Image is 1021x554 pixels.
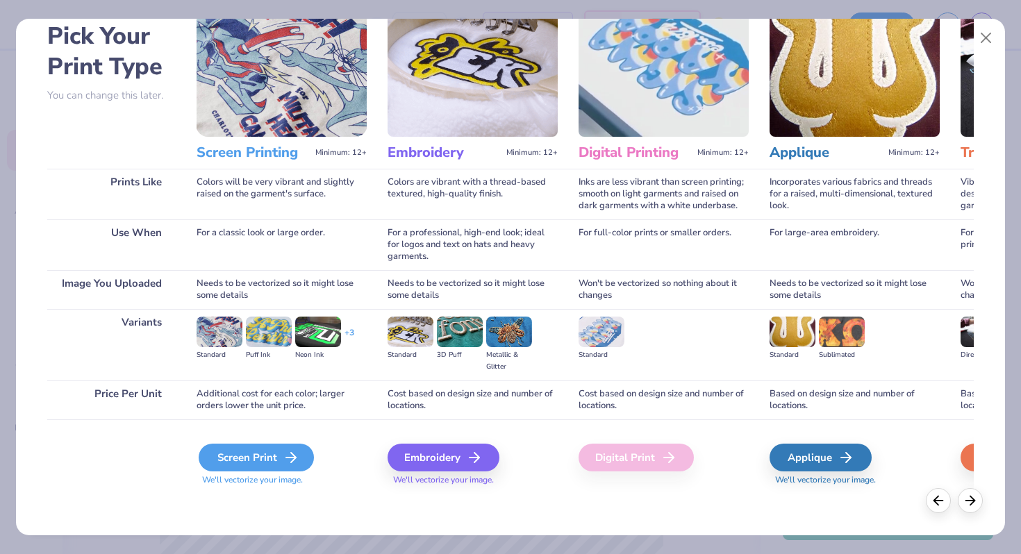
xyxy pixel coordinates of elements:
div: Cost based on design size and number of locations. [579,380,749,419]
div: + 3 [345,327,354,351]
div: Colors will be very vibrant and slightly raised on the garment's surface. [197,169,367,219]
div: Incorporates various fabrics and threads for a raised, multi-dimensional, textured look. [770,169,940,219]
div: Needs to be vectorized so it might lose some details [770,270,940,309]
div: Prints Like [47,169,176,219]
div: Inks are less vibrant than screen printing; smooth on light garments and raised on dark garments ... [579,169,749,219]
img: 3D Puff [437,317,483,347]
div: Use When [47,219,176,270]
div: Won't be vectorized so nothing about it changes [579,270,749,309]
img: Standard [197,317,242,347]
img: Sublimated [819,317,865,347]
div: Variants [47,309,176,380]
div: Based on design size and number of locations. [770,380,940,419]
p: You can change this later. [47,90,176,101]
div: Metallic & Glitter [486,349,532,373]
div: For a professional, high-end look; ideal for logos and text on hats and heavy garments. [388,219,558,270]
div: Additional cost for each color; larger orders lower the unit price. [197,380,367,419]
div: Image You Uploaded [47,270,176,309]
span: We'll vectorize your image. [388,474,558,486]
div: Colors are vibrant with a thread-based textured, high-quality finish. [388,169,558,219]
div: Standard [579,349,624,361]
div: For full-color prints or smaller orders. [579,219,749,270]
h3: Screen Printing [197,144,310,162]
div: Needs to be vectorized so it might lose some details [197,270,367,309]
div: Needs to be vectorized so it might lose some details [388,270,558,309]
span: Minimum: 12+ [888,148,940,158]
div: For a classic look or large order. [197,219,367,270]
div: Neon Ink [295,349,341,361]
div: Standard [388,349,433,361]
div: Applique [770,444,872,471]
div: Digital Print [579,444,694,471]
img: Direct-to-film [961,317,1006,347]
h3: Embroidery [388,144,501,162]
img: Standard [770,317,815,347]
div: Direct-to-film [961,349,1006,361]
span: Minimum: 12+ [315,148,367,158]
img: Standard [388,317,433,347]
div: Screen Print [199,444,314,471]
button: Close [973,25,999,51]
div: Embroidery [388,444,499,471]
div: 3D Puff [437,349,483,361]
img: Standard [579,317,624,347]
h3: Applique [770,144,883,162]
img: Metallic & Glitter [486,317,532,347]
span: Minimum: 12+ [506,148,558,158]
h3: Digital Printing [579,144,692,162]
div: Puff Ink [246,349,292,361]
div: Price Per Unit [47,380,176,419]
h2: Pick Your Print Type [47,21,176,82]
div: For large-area embroidery. [770,219,940,270]
div: Standard [197,349,242,361]
img: Neon Ink [295,317,341,347]
span: Minimum: 12+ [697,148,749,158]
div: Sublimated [819,349,865,361]
span: We'll vectorize your image. [770,474,940,486]
div: Standard [770,349,815,361]
div: Cost based on design size and number of locations. [388,380,558,419]
img: Puff Ink [246,317,292,347]
span: We'll vectorize your image. [197,474,367,486]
